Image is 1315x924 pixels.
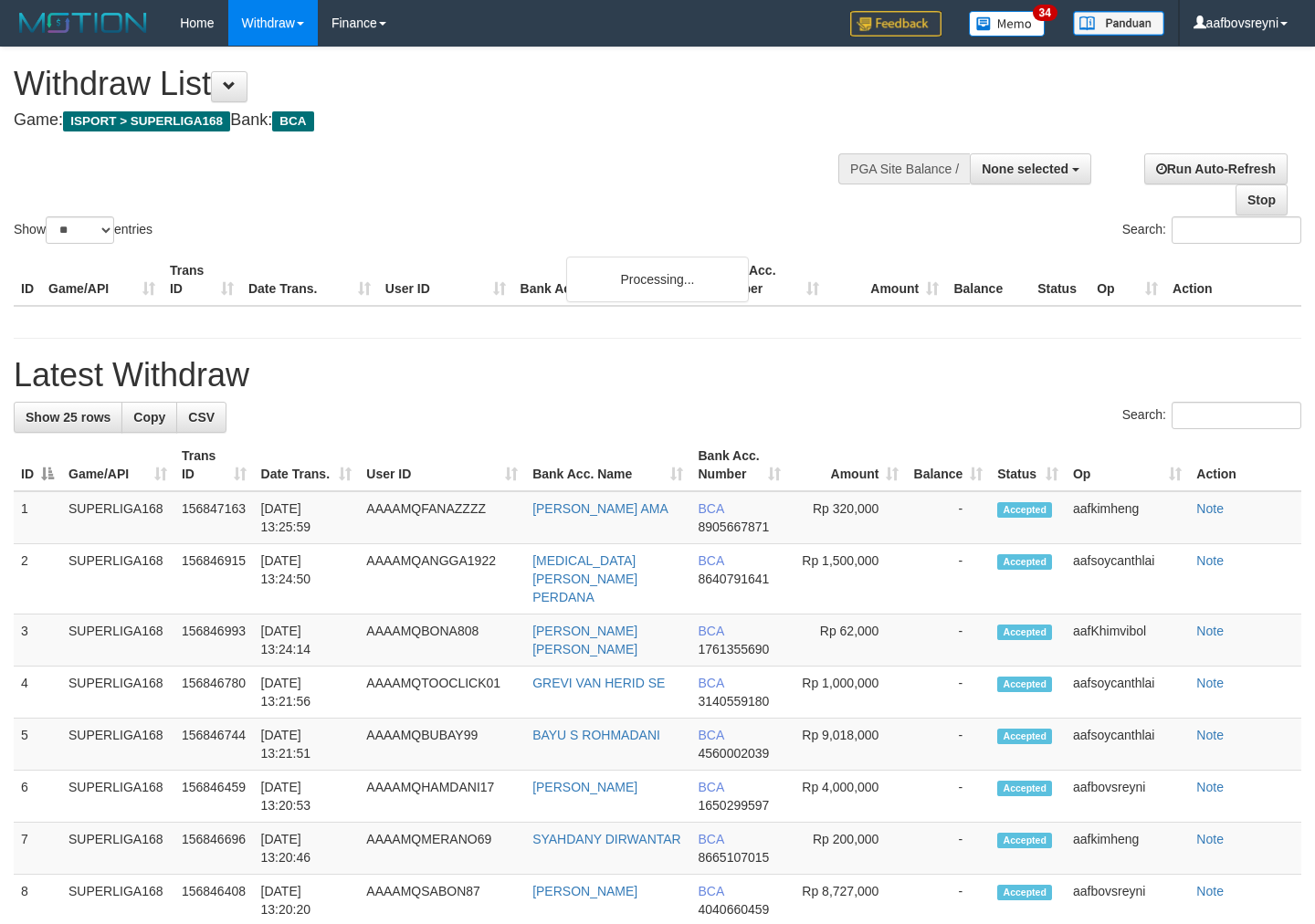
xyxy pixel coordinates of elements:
[698,850,769,865] span: Copy 8665107015 to clipboard
[1030,254,1089,306] th: Status
[1066,771,1189,823] td: aafbovsreyni
[1172,402,1301,429] input: Search:
[1196,553,1224,568] a: Note
[14,667,61,719] td: 4
[174,439,254,491] th: Trans ID: activate to sort column ascending
[532,728,660,742] a: BAYU S ROHMADANI
[133,410,165,425] span: Copy
[254,544,360,614] td: [DATE] 13:24:50
[788,439,906,491] th: Amount: activate to sort column ascending
[14,491,61,544] td: 1
[174,823,254,875] td: 156846696
[359,719,525,771] td: AAAAMQBUBAY99
[359,614,525,667] td: AAAAMQBONA808
[566,257,749,302] div: Processing...
[174,544,254,614] td: 156846915
[1066,823,1189,875] td: aafkimheng
[63,111,230,131] span: ISPORT > SUPERLIGA168
[61,771,174,823] td: SUPERLIGA168
[788,667,906,719] td: Rp 1,000,000
[1089,254,1165,306] th: Op
[1196,676,1224,690] a: Note
[14,216,153,244] label: Show entries
[1122,216,1301,244] label: Search:
[14,771,61,823] td: 6
[1196,780,1224,794] a: Note
[1066,719,1189,771] td: aafsoycanthlai
[532,832,681,846] a: SYAHDANY DIRWANTAR
[532,884,637,898] a: [PERSON_NAME]
[14,544,61,614] td: 2
[61,439,174,491] th: Game/API: activate to sort column ascending
[788,771,906,823] td: Rp 4,000,000
[698,553,723,568] span: BCA
[1066,439,1189,491] th: Op: activate to sort column ascending
[174,667,254,719] td: 156846780
[14,357,1301,394] h1: Latest Withdraw
[906,823,990,875] td: -
[121,402,177,433] a: Copy
[906,614,990,667] td: -
[906,544,990,614] td: -
[1073,11,1164,36] img: panduan.png
[990,439,1066,491] th: Status: activate to sort column ascending
[698,501,723,516] span: BCA
[850,11,942,37] img: Feedback.jpg
[14,823,61,875] td: 7
[838,153,970,184] div: PGA Site Balance /
[906,491,990,544] td: -
[906,771,990,823] td: -
[14,9,153,37] img: MOTION_logo.png
[46,216,114,244] select: Showentries
[532,553,637,604] a: [MEDICAL_DATA][PERSON_NAME] PERDANA
[698,572,769,586] span: Copy 8640791641 to clipboard
[359,771,525,823] td: AAAAMQHAMDANI17
[532,624,637,656] a: [PERSON_NAME] [PERSON_NAME]
[14,254,41,306] th: ID
[698,832,723,846] span: BCA
[61,491,174,544] td: SUPERLIGA168
[359,439,525,491] th: User ID: activate to sort column ascending
[1066,491,1189,544] td: aafkimheng
[698,694,769,709] span: Copy 3140559180 to clipboard
[61,719,174,771] td: SUPERLIGA168
[174,771,254,823] td: 156846459
[906,719,990,771] td: -
[698,728,723,742] span: BCA
[176,402,226,433] a: CSV
[997,833,1052,848] span: Accepted
[1144,153,1288,184] a: Run Auto-Refresh
[1196,728,1224,742] a: Note
[61,544,174,614] td: SUPERLIGA168
[1066,667,1189,719] td: aafsoycanthlai
[532,676,665,690] a: GREVI VAN HERID SE
[788,491,906,544] td: Rp 320,000
[698,642,769,656] span: Copy 1761355690 to clipboard
[946,254,1030,306] th: Balance
[14,614,61,667] td: 3
[826,254,946,306] th: Amount
[254,614,360,667] td: [DATE] 13:24:14
[254,823,360,875] td: [DATE] 13:20:46
[174,491,254,544] td: 156847163
[378,254,513,306] th: User ID
[997,554,1052,570] span: Accepted
[525,439,690,491] th: Bank Acc. Name: activate to sort column ascending
[254,719,360,771] td: [DATE] 13:21:51
[513,254,708,306] th: Bank Acc. Name
[788,614,906,667] td: Rp 62,000
[969,11,1046,37] img: Button%20Memo.svg
[532,780,637,794] a: [PERSON_NAME]
[14,402,122,433] a: Show 25 rows
[254,771,360,823] td: [DATE] 13:20:53
[997,729,1052,744] span: Accepted
[41,254,163,306] th: Game/API
[1236,184,1288,215] a: Stop
[698,624,723,638] span: BCA
[254,439,360,491] th: Date Trans.: activate to sort column ascending
[174,719,254,771] td: 156846744
[788,823,906,875] td: Rp 200,000
[788,719,906,771] td: Rp 9,018,000
[698,902,769,917] span: Copy 4040660459 to clipboard
[61,614,174,667] td: SUPERLIGA168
